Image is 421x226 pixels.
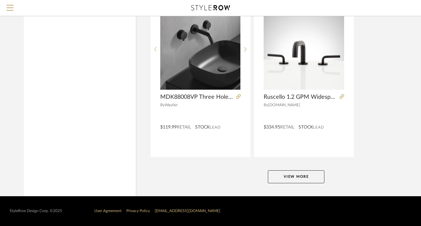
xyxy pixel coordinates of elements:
[160,94,234,101] span: MDK88008VP Three Holes Two Handles Wall Mounted Bathroom Faucet
[195,124,210,131] span: STOCK
[160,103,165,107] span: By
[94,209,121,213] a: User Agreement
[268,103,300,107] span: [DOMAIN_NAME]
[264,94,337,101] span: Ruscello 1.2 GPM Widespread Bathroom Faucet with Pop-Up Drain Assembly
[210,125,221,130] span: Lead
[264,103,268,107] span: By
[268,170,324,183] button: View More
[160,125,177,130] span: $119.99
[280,125,294,130] span: Retail
[126,209,150,213] a: Privacy Policy
[155,209,220,213] a: [EMAIL_ADDRESS][DOMAIN_NAME]
[177,125,191,130] span: Retail
[313,125,324,130] span: Lead
[165,103,178,107] span: Wayfair
[299,124,313,131] span: STOCK
[264,125,280,130] span: $334.95
[10,209,62,213] div: StyleRow Design Corp. ©2025
[264,9,344,90] img: Ruscello 1.2 GPM Widespread Bathroom Faucet with Pop-Up Drain Assembly
[160,9,240,90] img: MDK88008VP Three Holes Two Handles Wall Mounted Bathroom Faucet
